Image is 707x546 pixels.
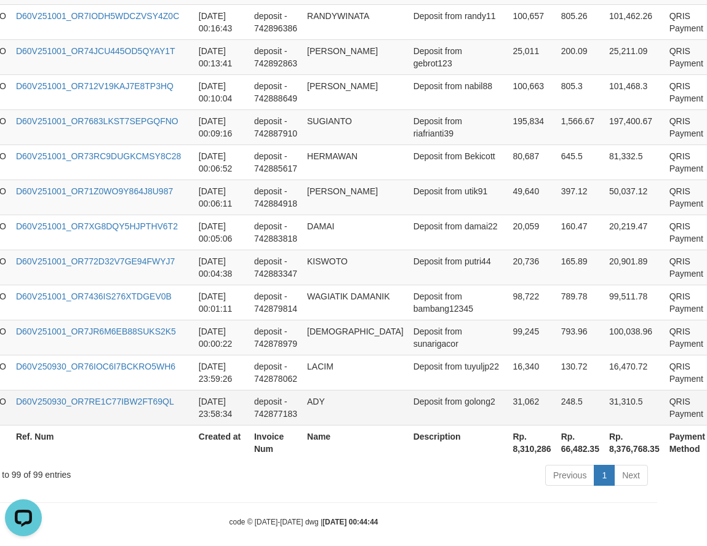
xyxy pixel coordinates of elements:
th: Rp. 8,376,768.35 [604,425,665,460]
td: [DATE] 23:58:34 [194,390,249,425]
a: 1 [594,465,615,486]
td: deposit - 742877183 [249,390,302,425]
button: Open LiveChat chat widget [5,5,42,42]
a: D60V251001_OR74JCU445OD5QYAY1T [16,46,175,56]
td: [DATE] 00:04:38 [194,250,249,285]
th: Rp. 8,310,286 [508,425,556,460]
td: [PERSON_NAME] [302,180,409,215]
td: 20,901.89 [604,250,665,285]
td: Deposit from gebrot123 [409,39,508,74]
td: SUGIANTO [302,109,409,144]
td: deposit - 742884918 [249,180,302,215]
td: 165.89 [556,250,604,285]
td: 20,219.47 [604,215,665,250]
td: 101,462.26 [604,4,665,39]
td: WAGIATIK DAMANIK [302,285,409,320]
td: [DATE] 00:05:06 [194,215,249,250]
td: 1,566.67 [556,109,604,144]
td: 397.12 [556,180,604,215]
a: D60V250930_OR7RE1C77IBW2FT69QL [16,397,174,406]
td: 81,332.5 [604,144,665,180]
td: [DEMOGRAPHIC_DATA] [302,320,409,355]
a: D60V250930_OR76IOC6I7BCKRO5WH6 [16,362,175,371]
td: 789.78 [556,285,604,320]
th: Created at [194,425,249,460]
td: 793.96 [556,320,604,355]
td: [DATE] 00:06:11 [194,180,249,215]
td: ADY [302,390,409,425]
td: [DATE] 00:16:43 [194,4,249,39]
th: Rp. 66,482.35 [556,425,604,460]
strong: [DATE] 00:44:44 [322,518,378,526]
a: D60V251001_OR7JR6M6EB88SUKS2K5 [16,326,176,336]
td: 49,640 [508,180,556,215]
td: 20,059 [508,215,556,250]
td: [DATE] 00:01:11 [194,285,249,320]
td: deposit - 742883347 [249,250,302,285]
td: Deposit from Bekicott [409,144,508,180]
td: deposit - 742888649 [249,74,302,109]
td: deposit - 742885617 [249,144,302,180]
th: Invoice Num [249,425,302,460]
td: HERMAWAN [302,144,409,180]
td: 25,211.09 [604,39,665,74]
td: 197,400.67 [604,109,665,144]
td: deposit - 742879814 [249,285,302,320]
td: deposit - 742878979 [249,320,302,355]
td: [DATE] 00:06:52 [194,144,249,180]
td: 100,663 [508,74,556,109]
a: Previous [545,465,594,486]
td: 160.47 [556,215,604,250]
td: KISWOTO [302,250,409,285]
a: D60V251001_OR772D32V7GE94FWYJ7 [16,256,175,266]
td: 645.5 [556,144,604,180]
a: Next [614,465,648,486]
td: [DATE] 00:13:41 [194,39,249,74]
a: D60V251001_OR7436IS276XTDGEV0B [16,291,172,301]
td: 805.3 [556,74,604,109]
td: DAMAI [302,215,409,250]
a: D60V251001_OR73RC9DUGKCMSY8C28 [16,151,181,161]
td: 100,038.96 [604,320,665,355]
td: 20,736 [508,250,556,285]
td: 805.26 [556,4,604,39]
td: 200.09 [556,39,604,74]
th: Ref. Num [11,425,194,460]
td: 16,340 [508,355,556,390]
td: Deposit from riafrianti39 [409,109,508,144]
td: Deposit from nabil88 [409,74,508,109]
td: [DATE] 00:00:22 [194,320,249,355]
td: 25,011 [508,39,556,74]
td: 31,310.5 [604,390,665,425]
td: Deposit from utik91 [409,180,508,215]
td: Deposit from golong2 [409,390,508,425]
td: [DATE] 00:10:04 [194,74,249,109]
td: 50,037.12 [604,180,665,215]
td: 130.72 [556,355,604,390]
td: Deposit from bambang12345 [409,285,508,320]
td: Deposit from sunarigacor [409,320,508,355]
td: 31,062 [508,390,556,425]
td: 195,834 [508,109,556,144]
a: D60V251001_OR7IODH5WDCZVSY4Z0C [16,11,179,21]
td: deposit - 742878062 [249,355,302,390]
td: 16,470.72 [604,355,665,390]
td: deposit - 742883818 [249,215,302,250]
td: [PERSON_NAME] [302,39,409,74]
a: D60V251001_OR7XG8DQY5HJPTHV6T2 [16,221,178,231]
td: deposit - 742892863 [249,39,302,74]
td: 99,245 [508,320,556,355]
td: Deposit from damai22 [409,215,508,250]
td: Deposit from putri44 [409,250,508,285]
small: code © [DATE]-[DATE] dwg | [230,518,378,526]
a: D60V251001_OR712V19KAJ7E8TP3HQ [16,81,174,91]
td: 80,687 [508,144,556,180]
th: Description [409,425,508,460]
td: 98,722 [508,285,556,320]
td: 99,511.78 [604,285,665,320]
a: D60V251001_OR7683LKST7SEPGQFNO [16,116,178,126]
td: [DATE] 00:09:16 [194,109,249,144]
td: RANDYWINATA [302,4,409,39]
td: LACIM [302,355,409,390]
td: 100,657 [508,4,556,39]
